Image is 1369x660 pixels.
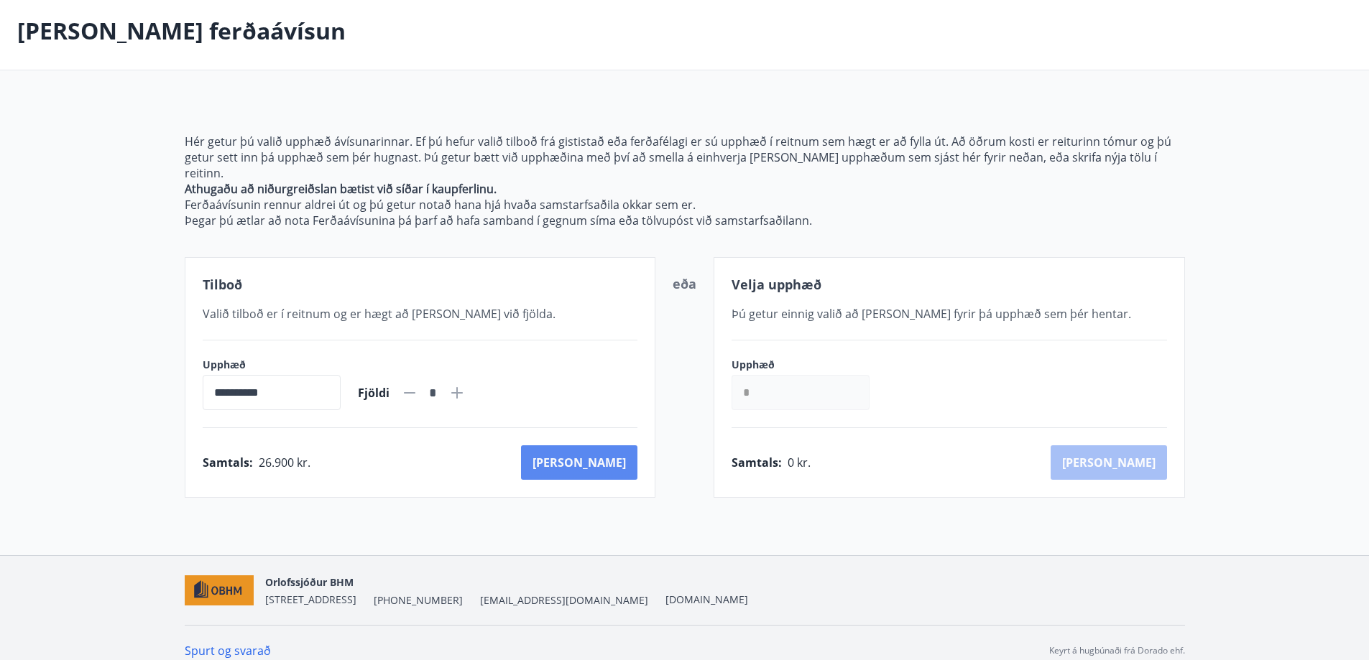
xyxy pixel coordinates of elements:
span: [EMAIL_ADDRESS][DOMAIN_NAME] [480,593,648,608]
span: Valið tilboð er í reitnum og er hægt að [PERSON_NAME] við fjölda. [203,306,556,322]
span: Þú getur einnig valið að [PERSON_NAME] fyrir þá upphæð sem þér hentar. [732,306,1131,322]
label: Upphæð [203,358,341,372]
p: Ferðaávísunin rennur aldrei út og þú getur notað hana hjá hvaða samstarfsaðila okkar sem er. [185,197,1185,213]
span: 0 kr. [788,455,811,470]
button: [PERSON_NAME] [521,445,637,480]
span: eða [673,275,696,292]
label: Upphæð [732,358,884,372]
span: Tilboð [203,276,242,293]
span: [PHONE_NUMBER] [374,593,463,608]
p: Keyrt á hugbúnaði frá Dorado ehf. [1049,644,1185,657]
span: Fjöldi [358,385,390,401]
img: c7HIBRK87IHNqKbXD1qOiSZFdQtg2UzkX3TnRQ1O.png [185,575,254,606]
p: Hér getur þú valið upphæð ávísunarinnar. Ef þú hefur valið tilboð frá gististað eða ferðafélagi e... [185,134,1185,181]
span: Samtals : [732,455,782,470]
strong: Athugaðu að niðurgreiðslan bætist við síðar í kaupferlinu. [185,181,497,197]
span: [STREET_ADDRESS] [265,592,356,606]
a: Spurt og svarað [185,643,271,659]
span: Velja upphæð [732,276,821,293]
span: Orlofssjóður BHM [265,575,354,589]
span: 26.900 kr. [259,455,310,470]
p: Þegar þú ætlar að nota Ferðaávísunina þá þarf að hafa samband í gegnum síma eða tölvupóst við sam... [185,213,1185,228]
p: [PERSON_NAME] ferðaávísun [17,15,346,47]
span: Samtals : [203,455,253,470]
a: [DOMAIN_NAME] [665,592,748,606]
